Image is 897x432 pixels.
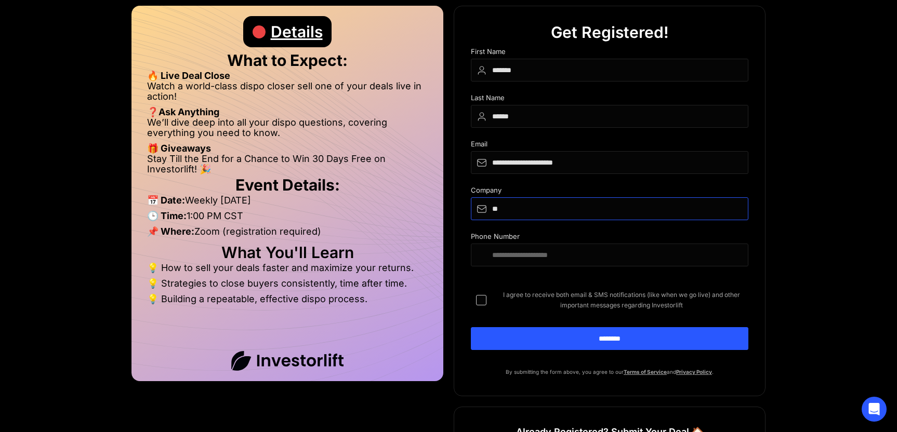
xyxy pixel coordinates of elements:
li: Weekly [DATE] [147,195,428,211]
div: Email [471,140,748,151]
li: Stay Till the End for a Chance to Win 30 Days Free on Investorlift! 🎉 [147,154,428,174]
strong: 🕒 Time: [147,210,187,221]
span: I agree to receive both email & SMS notifications (like when we go live) and other important mess... [495,290,748,310]
div: Last Name [471,94,748,105]
li: 💡 Strategies to close buyers consistently, time after time. [147,278,428,294]
li: 💡 Building a repeatable, effective dispo process. [147,294,428,304]
strong: 🎁 Giveaways [147,143,211,154]
div: First Name [471,48,748,59]
a: Terms of Service [624,369,667,375]
div: Phone Number [471,233,748,244]
strong: Event Details: [235,176,340,194]
div: Open Intercom Messenger [862,397,887,422]
strong: 🔥 Live Deal Close [147,70,230,81]
div: Details [271,16,323,47]
div: Get Registered! [551,17,669,48]
li: Watch a world-class dispo closer sell one of your deals live in action! [147,81,428,107]
a: Privacy Policy [676,369,712,375]
strong: 📌 Where: [147,226,194,237]
div: Company [471,186,748,197]
li: 1:00 PM CST [147,211,428,226]
h2: What You'll Learn [147,247,428,258]
li: 💡 How to sell your deals faster and maximize your returns. [147,263,428,278]
strong: 📅 Date: [147,195,185,206]
p: By submitting the form above, you agree to our and . [471,367,748,377]
li: Zoom (registration required) [147,226,428,242]
form: DIspo Day Main Form [471,48,748,367]
strong: What to Expect: [227,51,348,70]
li: We’ll dive deep into all your dispo questions, covering everything you need to know. [147,117,428,143]
strong: ❓Ask Anything [147,106,219,117]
